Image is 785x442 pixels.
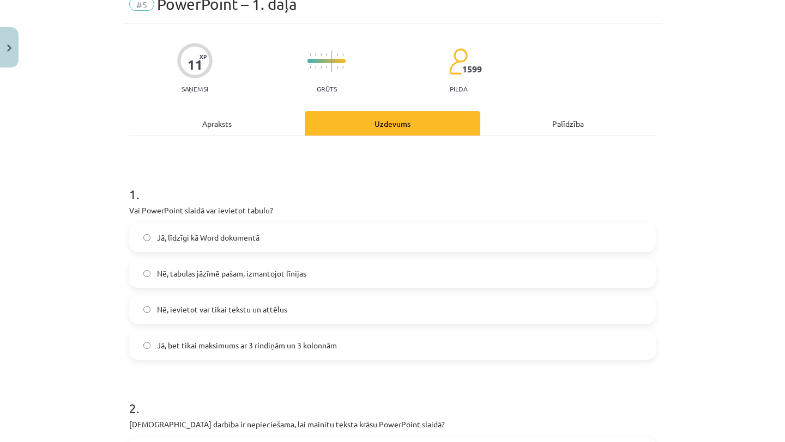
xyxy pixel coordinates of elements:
img: icon-short-line-57e1e144782c952c97e751825c79c345078a6d821885a25fce030b3d8c18986b.svg [326,66,327,69]
div: Palīdzība [480,111,656,136]
div: Uzdevums [305,111,480,136]
input: Jā, līdzīgi kā Word dokumentā [143,234,150,241]
img: icon-short-line-57e1e144782c952c97e751825c79c345078a6d821885a25fce030b3d8c18986b.svg [326,53,327,56]
img: icon-short-line-57e1e144782c952c97e751825c79c345078a6d821885a25fce030b3d8c18986b.svg [321,66,322,69]
img: icon-short-line-57e1e144782c952c97e751825c79c345078a6d821885a25fce030b3d8c18986b.svg [342,66,343,69]
img: icon-short-line-57e1e144782c952c97e751825c79c345078a6d821885a25fce030b3d8c18986b.svg [321,53,322,56]
span: 1599 [462,64,482,74]
p: pilda [450,85,467,93]
span: Jā, bet tikai maksimums ar 3 rindiņām un 3 kolonnām [157,340,337,351]
img: icon-short-line-57e1e144782c952c97e751825c79c345078a6d821885a25fce030b3d8c18986b.svg [310,66,311,69]
span: Jā, līdzīgi kā Word dokumentā [157,232,259,243]
p: Grūts [317,85,337,93]
p: Saņemsi [177,85,213,93]
h1: 2 . [129,382,656,415]
input: Nē, ievietot var tikai tekstu un attēlus [143,306,150,313]
input: Nē, tabulas jāzīmē pašam, izmantojot līnijas [143,270,150,277]
img: icon-close-lesson-0947bae3869378f0d4975bcd49f059093ad1ed9edebbc8119c70593378902aed.svg [7,45,11,52]
img: students-c634bb4e5e11cddfef0936a35e636f08e4e9abd3cc4e673bd6f9a4125e45ecb1.svg [449,48,468,75]
img: icon-long-line-d9ea69661e0d244f92f715978eff75569469978d946b2353a9bb055b3ed8787d.svg [331,51,333,72]
div: 11 [188,57,203,72]
h1: 1 . [129,168,656,201]
div: Apraksts [129,111,305,136]
img: icon-short-line-57e1e144782c952c97e751825c79c345078a6d821885a25fce030b3d8c18986b.svg [310,53,311,56]
p: Vai PowerPoint slaidā var ievietot tabulu? [129,205,656,216]
img: icon-short-line-57e1e144782c952c97e751825c79c345078a6d821885a25fce030b3d8c18986b.svg [337,66,338,69]
span: Nē, tabulas jāzīmē pašam, izmantojot līnijas [157,268,306,279]
img: icon-short-line-57e1e144782c952c97e751825c79c345078a6d821885a25fce030b3d8c18986b.svg [342,53,343,56]
span: XP [200,53,207,59]
img: icon-short-line-57e1e144782c952c97e751825c79c345078a6d821885a25fce030b3d8c18986b.svg [337,53,338,56]
input: Jā, bet tikai maksimums ar 3 rindiņām un 3 kolonnām [143,342,150,349]
span: Nē, ievietot var tikai tekstu un attēlus [157,304,287,315]
img: icon-short-line-57e1e144782c952c97e751825c79c345078a6d821885a25fce030b3d8c18986b.svg [315,53,316,56]
p: [DEMOGRAPHIC_DATA] darbība ir nepieciešama, lai mainītu teksta krāsu PowerPoint slaidā? [129,419,656,430]
img: icon-short-line-57e1e144782c952c97e751825c79c345078a6d821885a25fce030b3d8c18986b.svg [315,66,316,69]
